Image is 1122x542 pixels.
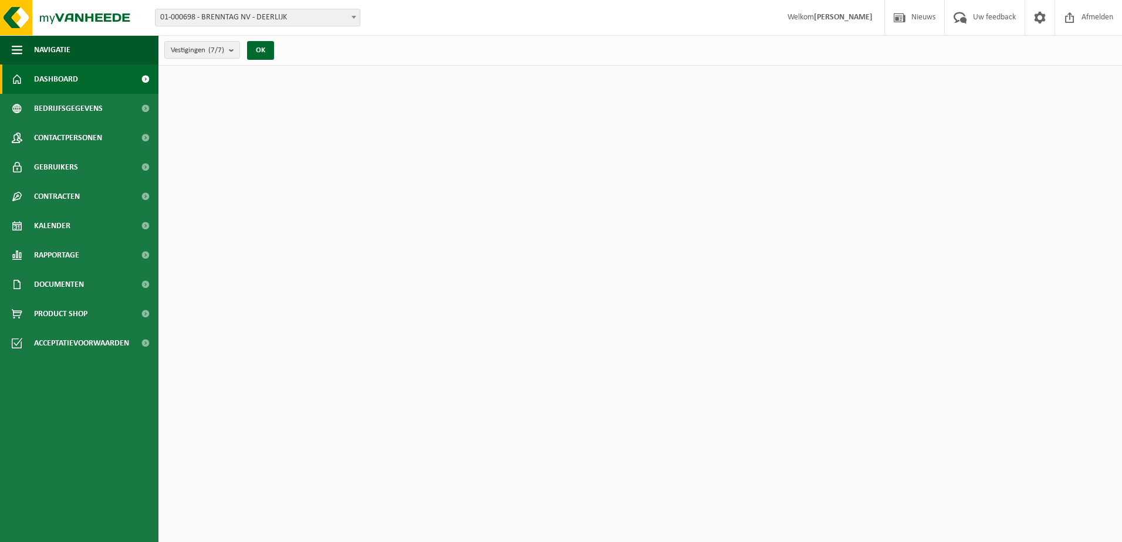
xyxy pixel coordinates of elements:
[34,211,70,240] span: Kalender
[34,328,129,358] span: Acceptatievoorwaarden
[814,13,873,22] strong: [PERSON_NAME]
[34,94,103,123] span: Bedrijfsgegevens
[34,270,84,299] span: Documenten
[208,46,224,54] count: (7/7)
[34,182,80,211] span: Contracten
[34,240,79,270] span: Rapportage
[155,9,360,26] span: 01-000698 - BRENNTAG NV - DEERLIJK
[34,123,102,153] span: Contactpersonen
[34,299,87,328] span: Product Shop
[156,9,360,26] span: 01-000698 - BRENNTAG NV - DEERLIJK
[34,35,70,65] span: Navigatie
[34,65,78,94] span: Dashboard
[164,41,240,59] button: Vestigingen(7/7)
[247,41,274,60] button: OK
[34,153,78,182] span: Gebruikers
[171,42,224,59] span: Vestigingen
